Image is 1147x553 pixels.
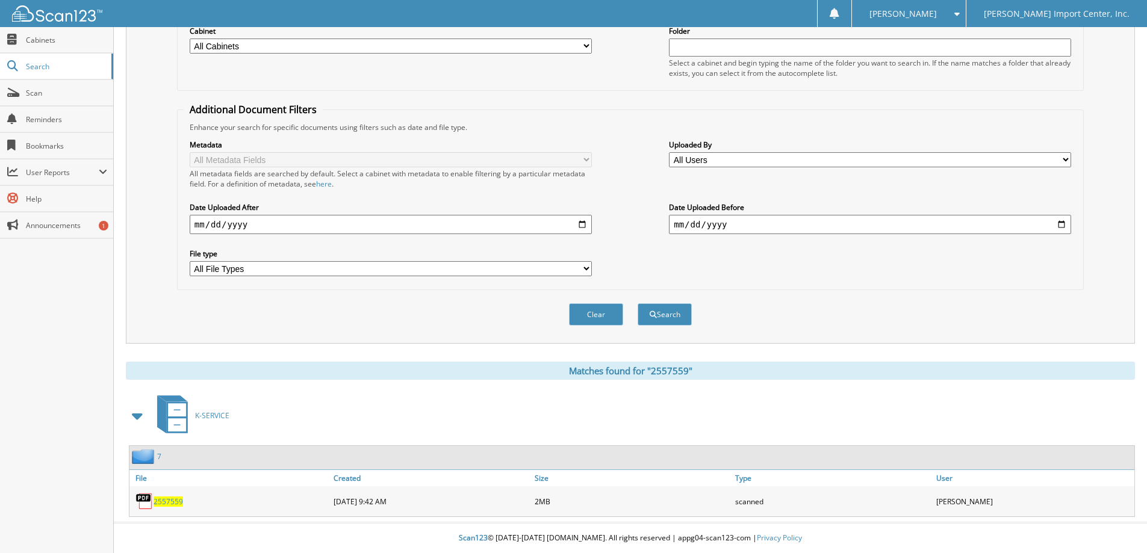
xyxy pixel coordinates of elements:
input: start [190,215,592,234]
a: Type [732,470,933,486]
div: © [DATE]-[DATE] [DOMAIN_NAME]. All rights reserved | appg04-scan123-com | [114,524,1147,553]
button: Clear [569,303,623,326]
a: Created [331,470,532,486]
div: All metadata fields are searched by default. Select a cabinet with metadata to enable filtering b... [190,168,592,189]
span: [PERSON_NAME] [869,10,937,17]
legend: Additional Document Filters [184,103,323,116]
div: Matches found for "2557559" [126,362,1135,380]
label: Cabinet [190,26,592,36]
span: [PERSON_NAME] Import Center, Inc. [984,10,1130,17]
button: Search [638,303,692,326]
span: Scan [26,88,107,98]
span: User Reports [26,167,99,178]
div: 1 [99,221,108,230]
a: Size [532,470,733,486]
span: Help [26,194,107,204]
label: Uploaded By [669,140,1071,150]
label: Folder [669,26,1071,36]
a: User [933,470,1134,486]
span: Search [26,61,105,72]
a: 2557559 [154,496,183,507]
input: end [669,215,1071,234]
div: scanned [732,489,933,513]
span: Reminders [26,114,107,125]
span: Scan123 [459,533,488,543]
label: Metadata [190,140,592,150]
a: here [316,179,332,189]
span: Announcements [26,220,107,230]
label: File type [190,249,592,259]
div: Select a cabinet and begin typing the name of the folder you want to search in. If the name match... [669,58,1071,78]
a: 7 [157,451,161,462]
label: Date Uploaded Before [669,202,1071,212]
span: Cabinets [26,35,107,45]
label: Date Uploaded After [190,202,592,212]
div: [PERSON_NAME] [933,489,1134,513]
div: 2MB [532,489,733,513]
div: Enhance your search for specific documents using filters such as date and file type. [184,122,1077,132]
a: K-SERVICE [150,392,229,439]
span: Bookmarks [26,141,107,151]
a: Privacy Policy [757,533,802,543]
img: PDF.png [135,492,154,510]
span: K-SERVICE [195,410,229,421]
a: File [129,470,331,486]
img: scan123-logo-white.svg [12,5,102,22]
img: folder2.png [132,449,157,464]
div: [DATE] 9:42 AM [331,489,532,513]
